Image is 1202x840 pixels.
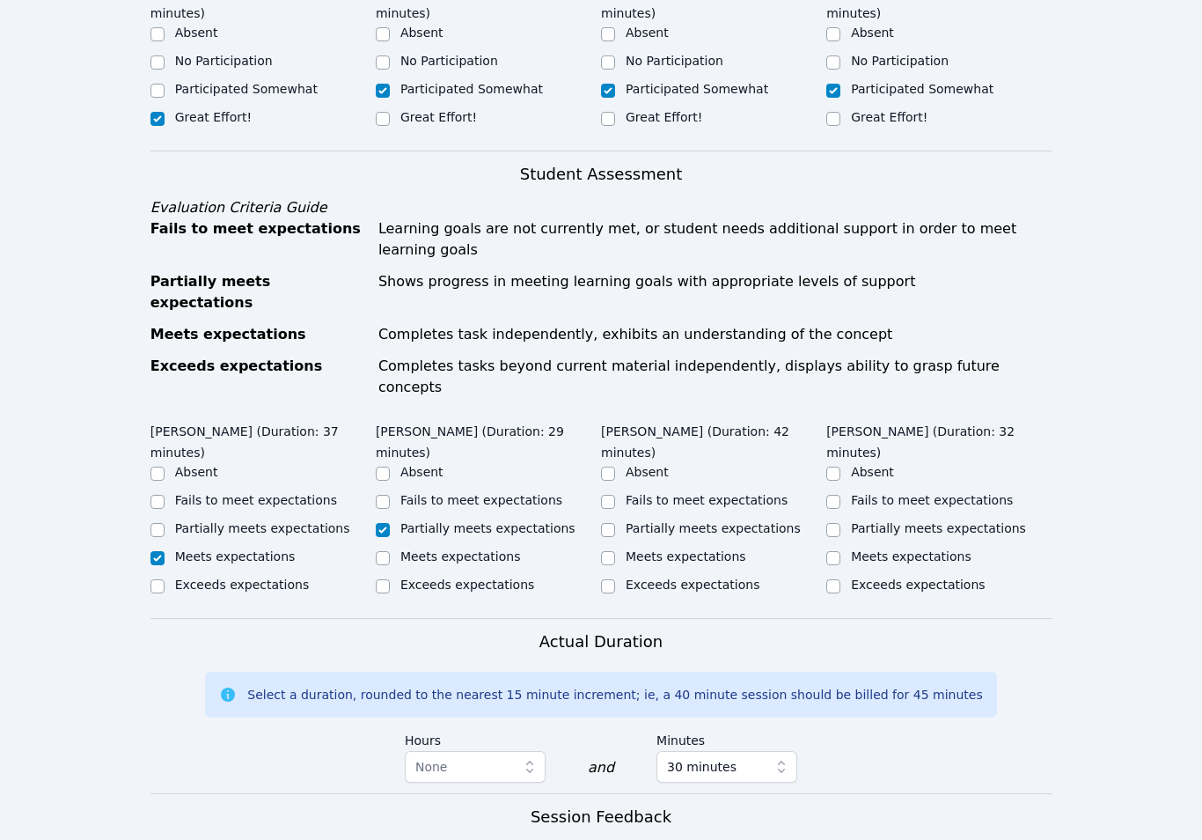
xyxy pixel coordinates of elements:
[175,578,309,592] label: Exceeds expectations
[400,549,521,564] label: Meets expectations
[175,110,252,124] label: Great Effort!
[851,549,971,564] label: Meets expectations
[400,578,534,592] label: Exceeds expectations
[378,356,1052,398] div: Completes tasks beyond current material independently, displays ability to grasp future concepts
[150,197,1052,218] div: Evaluation Criteria Guide
[378,324,1052,345] div: Completes task independently, exhibits an understanding of the concept
[400,54,498,68] label: No Participation
[400,493,562,507] label: Fails to meet expectations
[400,465,443,479] label: Absent
[851,26,894,40] label: Absent
[851,521,1026,535] label: Partially meets expectations
[150,162,1052,187] h3: Student Assessment
[400,521,575,535] label: Partially meets expectations
[378,271,1052,313] div: Shows progress in meeting learning goals with appropriate levels of support
[400,110,477,124] label: Great Effort!
[626,82,768,96] label: Participated Somewhat
[400,82,543,96] label: Participated Somewhat
[175,54,273,68] label: No Participation
[626,54,723,68] label: No Participation
[626,26,669,40] label: Absent
[415,760,448,774] span: None
[656,751,797,783] button: 30 minutes
[626,110,702,124] label: Great Effort!
[531,805,671,829] h3: Session Feedback
[400,26,443,40] label: Absent
[175,82,318,96] label: Participated Somewhat
[405,725,546,751] label: Hours
[378,218,1052,261] div: Learning goals are not currently met, or student needs additional support in order to meet learni...
[851,493,1013,507] label: Fails to meet expectations
[851,110,927,124] label: Great Effort!
[376,416,601,463] legend: [PERSON_NAME] (Duration: 29 minutes)
[851,578,985,592] label: Exceeds expectations
[667,756,737,777] span: 30 minutes
[626,549,746,564] label: Meets expectations
[626,578,759,592] label: Exceeds expectations
[588,757,614,778] div: and
[150,416,376,463] legend: [PERSON_NAME] (Duration: 37 minutes)
[601,416,826,463] legend: [PERSON_NAME] (Duration: 42 minutes)
[405,751,546,783] button: None
[656,725,797,751] label: Minutes
[150,324,368,345] div: Meets expectations
[175,521,350,535] label: Partially meets expectations
[150,356,368,398] div: Exceeds expectations
[626,465,669,479] label: Absent
[175,465,218,479] label: Absent
[851,82,993,96] label: Participated Somewhat
[175,549,296,564] label: Meets expectations
[826,416,1052,463] legend: [PERSON_NAME] (Duration: 32 minutes)
[175,493,337,507] label: Fails to meet expectations
[150,218,368,261] div: Fails to meet expectations
[851,465,894,479] label: Absent
[247,686,982,704] div: Select a duration, rounded to the nearest 15 minute increment; ie, a 40 minute session should be ...
[626,493,788,507] label: Fails to meet expectations
[175,26,218,40] label: Absent
[150,271,368,313] div: Partially meets expectations
[539,630,663,654] h3: Actual Duration
[851,54,949,68] label: No Participation
[626,521,801,535] label: Partially meets expectations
